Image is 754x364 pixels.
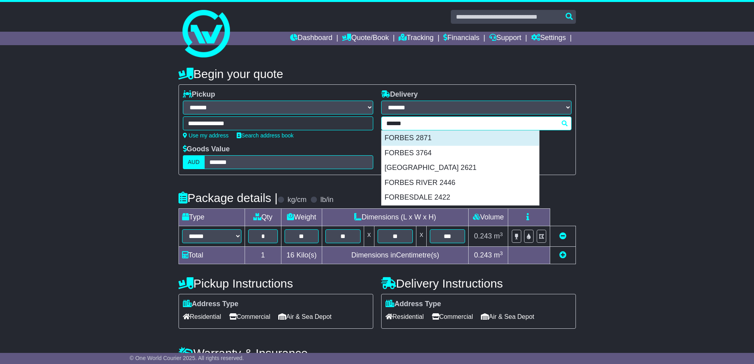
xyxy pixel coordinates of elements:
td: Kilo(s) [281,247,322,264]
a: Add new item [559,251,566,259]
label: Delivery [381,90,418,99]
a: Search address book [237,132,294,139]
a: Tracking [399,32,433,45]
span: Air & Sea Depot [278,311,332,323]
span: m [494,232,503,240]
a: Support [489,32,521,45]
h4: Begin your quote [179,67,576,80]
td: Dimensions (L x W x H) [322,209,469,226]
span: Air & Sea Depot [481,311,534,323]
sup: 3 [500,231,503,237]
td: x [416,226,427,247]
label: AUD [183,155,205,169]
label: Goods Value [183,145,230,154]
span: © One World Courier 2025. All rights reserved. [130,355,244,361]
span: 0.243 [474,232,492,240]
div: FORBES RIVER 2446 [382,175,539,191]
label: lb/in [320,196,333,204]
div: FORBESDALE 2422 [382,190,539,205]
h4: Delivery Instructions [381,277,576,290]
label: Address Type [386,300,441,309]
a: Financials [443,32,479,45]
span: m [494,251,503,259]
td: Total [179,247,245,264]
a: Remove this item [559,232,566,240]
div: FORBES 2871 [382,131,539,146]
h4: Package details | [179,191,278,204]
span: 0.243 [474,251,492,259]
h4: Warranty & Insurance [179,347,576,360]
td: Weight [281,209,322,226]
label: kg/cm [287,196,306,204]
td: Type [179,209,245,226]
span: Residential [386,311,424,323]
a: Use my address [183,132,229,139]
a: Dashboard [290,32,332,45]
h4: Pickup Instructions [179,277,373,290]
label: Pickup [183,90,215,99]
a: Settings [531,32,566,45]
span: 16 [287,251,294,259]
span: Commercial [229,311,270,323]
td: Volume [469,209,508,226]
label: Address Type [183,300,239,309]
div: FORBES 3764 [382,146,539,161]
span: Commercial [432,311,473,323]
td: Dimensions in Centimetre(s) [322,247,469,264]
div: [GEOGRAPHIC_DATA] 2621 [382,160,539,175]
a: Quote/Book [342,32,389,45]
td: x [364,226,374,247]
sup: 3 [500,250,503,256]
td: Qty [245,209,281,226]
td: 1 [245,247,281,264]
span: Residential [183,311,221,323]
